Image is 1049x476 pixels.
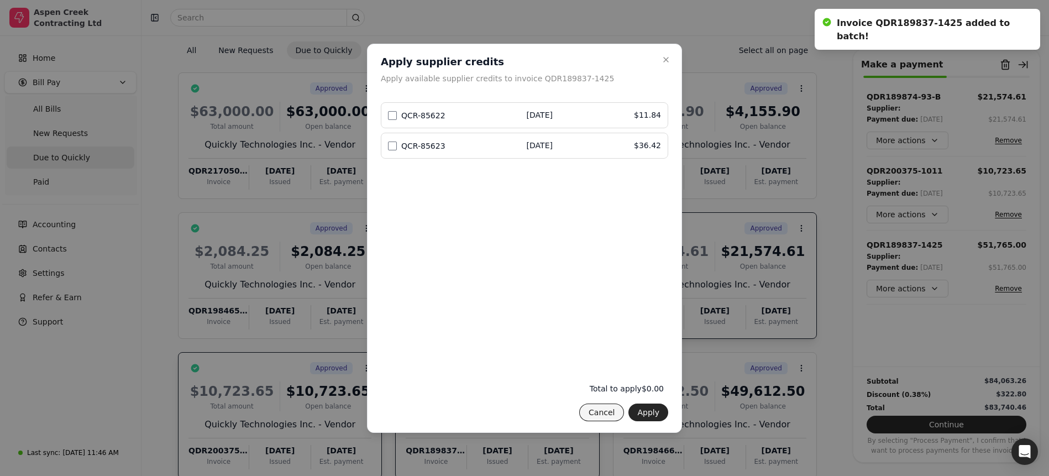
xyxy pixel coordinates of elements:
[590,383,664,395] p: Total to apply
[527,109,553,121] span: [DATE]
[634,109,661,121] span: $11.84
[381,73,614,85] p: Apply available supplier credits to invoice QDR189837-1425
[634,140,661,151] span: $36.42
[642,384,664,393] span: $0.00
[527,140,553,151] span: [DATE]
[401,111,445,119] label: QCR-85622
[381,55,614,69] h2: Apply supplier credits
[401,142,445,149] label: QCR-85623
[579,404,624,421] button: Cancel
[837,17,1018,43] div: Invoice QDR189837-1425 added to batch!
[628,404,668,421] button: Apply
